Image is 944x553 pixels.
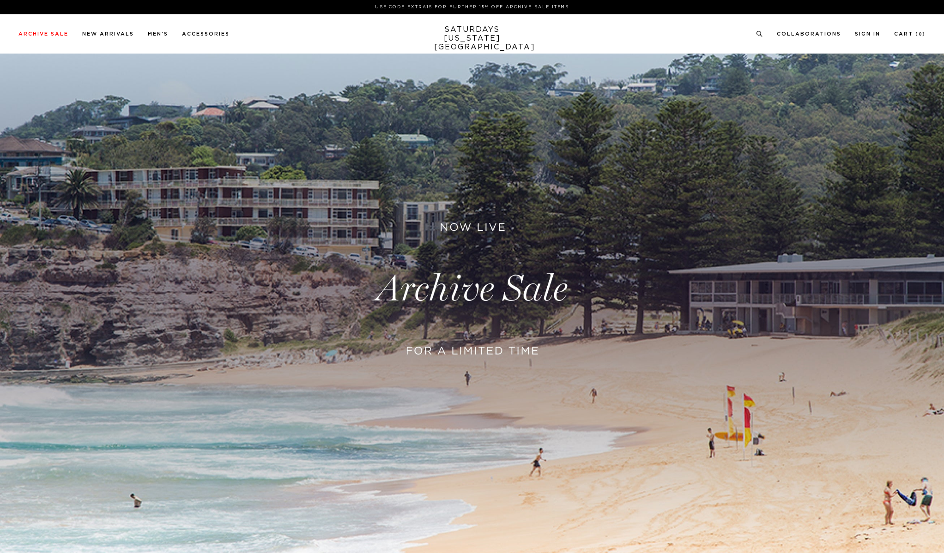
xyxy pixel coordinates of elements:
[22,4,922,11] p: Use Code EXTRA15 for Further 15% Off Archive Sale Items
[82,31,134,36] a: New Arrivals
[894,31,926,36] a: Cart (0)
[434,25,510,52] a: SATURDAYS[US_STATE][GEOGRAPHIC_DATA]
[182,31,230,36] a: Accessories
[18,31,68,36] a: Archive Sale
[855,31,880,36] a: Sign In
[148,31,168,36] a: Men's
[777,31,841,36] a: Collaborations
[919,32,922,36] small: 0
